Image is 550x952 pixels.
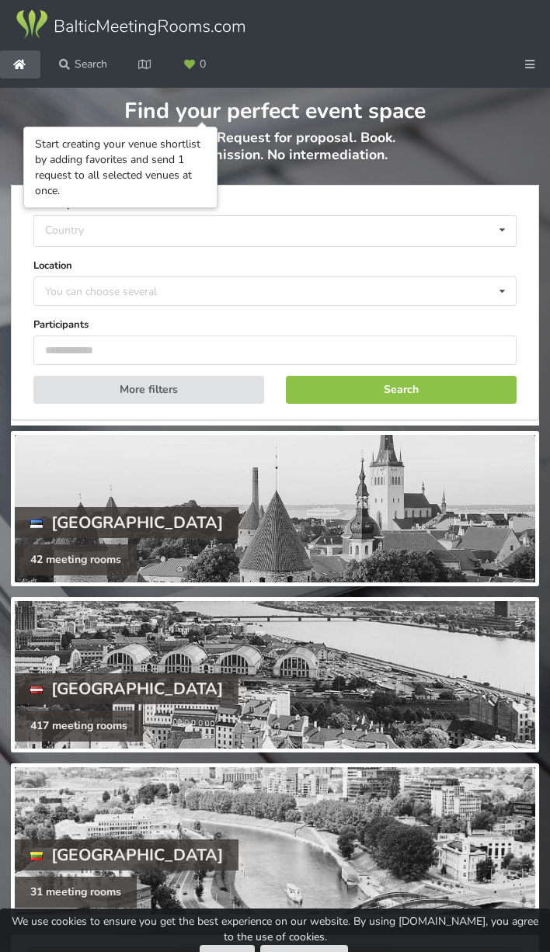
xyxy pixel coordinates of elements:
[33,317,517,332] label: Participants
[15,839,238,870] div: [GEOGRAPHIC_DATA]
[15,544,137,575] div: 42 meeting rooms
[11,88,539,125] h1: Find your perfect event space
[286,376,517,404] button: Search
[15,711,143,742] div: 417 meeting rooms
[33,376,264,404] button: More filters
[15,673,238,704] div: [GEOGRAPHIC_DATA]
[11,431,539,586] a: [GEOGRAPHIC_DATA] 42 meeting rooms
[200,59,206,70] span: 0
[41,283,192,301] div: You can choose several
[33,258,517,273] label: Location
[35,137,206,199] div: Start creating your venue shortlist by adding favorites and send 1 request to all selected venues...
[14,9,247,40] img: Baltic Meeting Rooms
[15,877,137,908] div: 31 meeting rooms
[48,50,118,78] a: Search
[15,507,238,538] div: [GEOGRAPHIC_DATA]
[33,196,517,212] label: Country
[11,763,539,919] a: [GEOGRAPHIC_DATA] 31 meeting rooms
[45,224,84,237] div: Country
[11,129,539,180] p: Discover. Request for proposal. Book. No commission. No intermediation.
[11,597,539,752] a: [GEOGRAPHIC_DATA] 417 meeting rooms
